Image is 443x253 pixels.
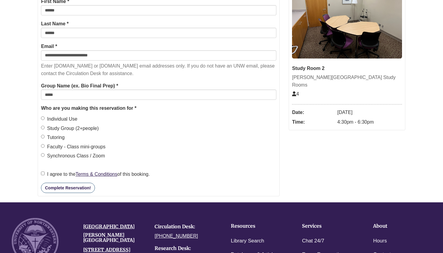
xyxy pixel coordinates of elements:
label: Last Name * [41,20,69,28]
a: Hours [373,237,387,245]
button: Complete Reservation! [41,183,95,193]
label: Email * [41,43,57,50]
h4: About [373,223,426,229]
input: Synchronous Class / Zoom [41,153,45,157]
h4: Research Desk: [155,246,217,251]
a: [GEOGRAPHIC_DATA] [83,223,135,229]
h4: [PERSON_NAME][GEOGRAPHIC_DATA] [83,232,146,243]
label: Synchronous Class / Zoom [41,152,105,160]
legend: Who are you making this reservation for * [41,104,276,112]
h4: Circulation Desk: [155,224,217,229]
label: Faculty - Class mini-groups [41,143,105,151]
a: Chat 24/7 [302,237,324,245]
a: Terms & Conditions [76,172,118,177]
div: [PERSON_NAME][GEOGRAPHIC_DATA] Study Rooms [292,74,402,89]
label: Tutoring [41,134,64,141]
dd: [DATE] [337,108,402,117]
h4: Services [302,223,354,229]
input: Faculty - Class mini-groups [41,144,45,148]
p: Enter [DOMAIN_NAME] or [DOMAIN_NAME] email addresses only. If you do not have an UNW email, pleas... [41,62,276,77]
span: The capacity of this space [292,91,299,96]
dt: Time: [292,117,334,127]
div: Study Room 2 [292,65,402,72]
a: Library Search [231,237,264,245]
input: I agree to theTerms & Conditionsof this booking. [41,172,45,175]
label: Group Name (ex. Bio Final Prep) * [41,82,118,90]
label: I agree to the of this booking. [41,170,150,178]
dt: Date: [292,108,334,117]
input: Tutoring [41,135,45,138]
dd: 4:30pm - 6:30pm [337,117,402,127]
input: Individual Use [41,116,45,120]
label: Study Group (2+people) [41,125,99,132]
input: Study Group (2+people) [41,126,45,129]
label: Individual Use [41,115,77,123]
a: [PHONE_NUMBER] [155,233,198,239]
h4: Resources [231,223,283,229]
